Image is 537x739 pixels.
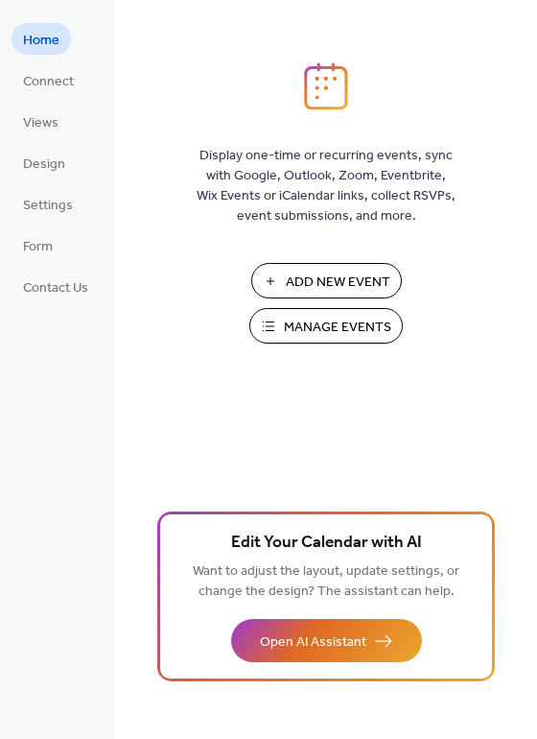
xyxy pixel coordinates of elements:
span: Manage Events [284,318,391,338]
img: logo_icon.svg [304,62,348,110]
a: Contact Us [12,271,100,302]
button: Open AI Assistant [231,619,422,662]
span: Connect [23,72,74,92]
a: Home [12,23,71,55]
span: Display one-time or recurring events, sync with Google, Outlook, Zoom, Eventbrite, Wix Events or ... [197,146,455,226]
span: Settings [23,196,73,216]
a: Form [12,229,64,261]
span: Views [23,113,58,133]
span: Design [23,155,65,175]
a: Settings [12,188,84,220]
a: Views [12,106,70,137]
span: Add New Event [286,273,390,293]
a: Design [12,147,77,179]
span: Form [23,237,53,257]
span: Edit Your Calendar with AI [231,530,422,557]
span: Open AI Assistant [260,632,366,653]
button: Manage Events [249,308,403,344]
button: Add New Event [251,263,402,298]
span: Contact Us [23,278,88,298]
span: Home [23,31,59,51]
a: Connect [12,64,85,96]
span: Want to adjust the layout, update settings, or change the design? The assistant can help. [193,559,459,605]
